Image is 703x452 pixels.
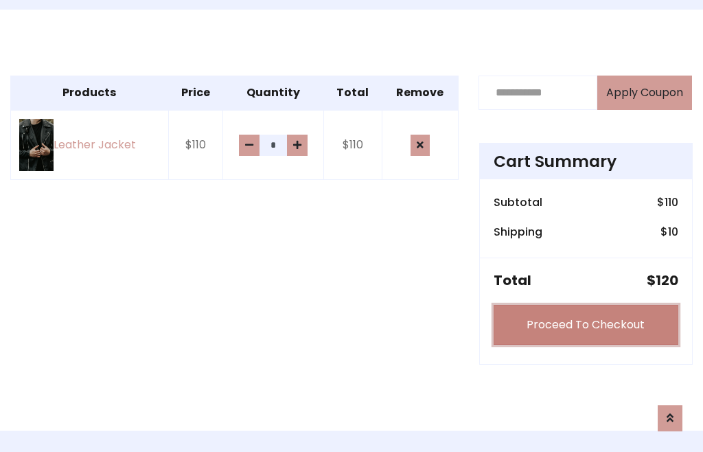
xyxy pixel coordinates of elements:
[494,196,542,209] h6: Subtotal
[324,76,382,110] th: Total
[665,194,678,210] span: 110
[647,272,678,289] h5: $
[668,224,678,240] span: 10
[168,76,222,110] th: Price
[19,119,160,171] a: Leather Jacket
[11,76,169,110] th: Products
[494,225,542,238] h6: Shipping
[494,152,678,171] h4: Cart Summary
[597,76,692,110] button: Apply Coupon
[222,76,323,110] th: Quantity
[168,110,222,180] td: $110
[494,305,678,345] a: Proceed To Checkout
[382,76,458,110] th: Remove
[324,110,382,180] td: $110
[657,196,678,209] h6: $
[494,272,531,289] h5: Total
[656,271,678,290] span: 120
[660,225,678,238] h6: $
